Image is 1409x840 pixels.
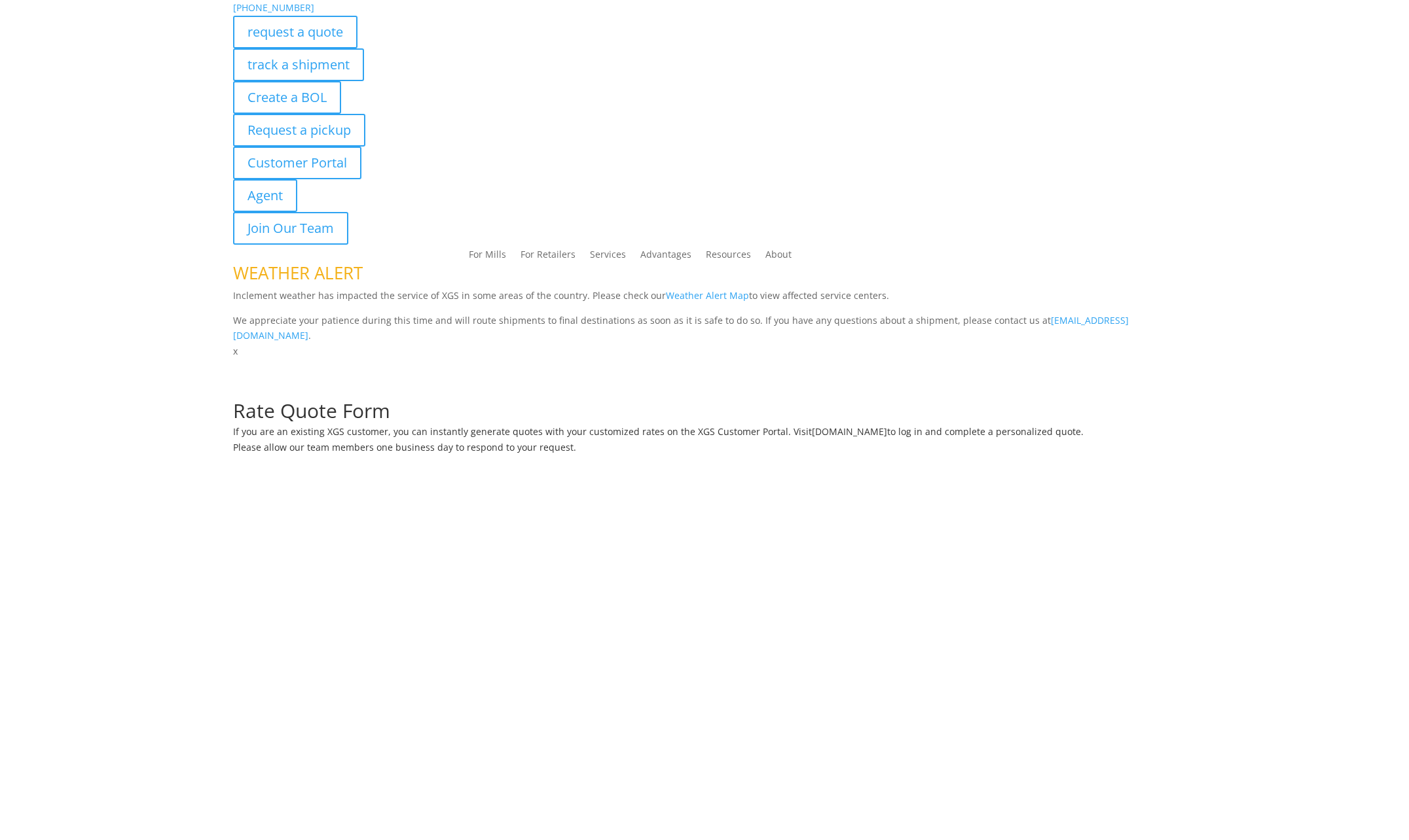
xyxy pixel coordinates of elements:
a: Create a BOL [233,81,341,114]
a: Services [590,250,626,264]
a: Customer Portal [233,147,361,179]
a: [PHONE_NUMBER] [233,1,314,14]
a: request a quote [233,16,357,48]
p: Complete the form below for a customized quote based on your shipping needs. [233,385,1176,401]
a: Join Our Team [233,212,348,245]
a: Agent [233,179,297,212]
h1: Rate Quote Form [233,401,1176,427]
a: Weather Alert Map [666,289,749,302]
a: Request a pickup [233,114,365,147]
a: Advantages [640,250,691,264]
p: We appreciate your patience during this time and will route shipments to final destinations as so... [233,313,1176,344]
span: to log in and complete a personalized quote. [887,425,1084,438]
p: Inclement weather has impacted the service of XGS in some areas of the country. Please check our ... [233,288,1176,313]
span: WEATHER ALERT [233,261,363,285]
a: track a shipment [233,48,364,81]
h1: Request a Quote [233,359,1176,385]
h6: Please allow our team members one business day to respond to your request. [233,443,1176,459]
span: If you are an existing XGS customer, you can instantly generate quotes with your customized rates... [233,425,812,438]
p: x [233,343,1176,359]
a: For Retailers [521,250,576,264]
a: For Mills [469,250,506,264]
a: About [765,250,792,264]
a: [DOMAIN_NAME] [812,425,887,438]
a: Resources [706,250,751,264]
